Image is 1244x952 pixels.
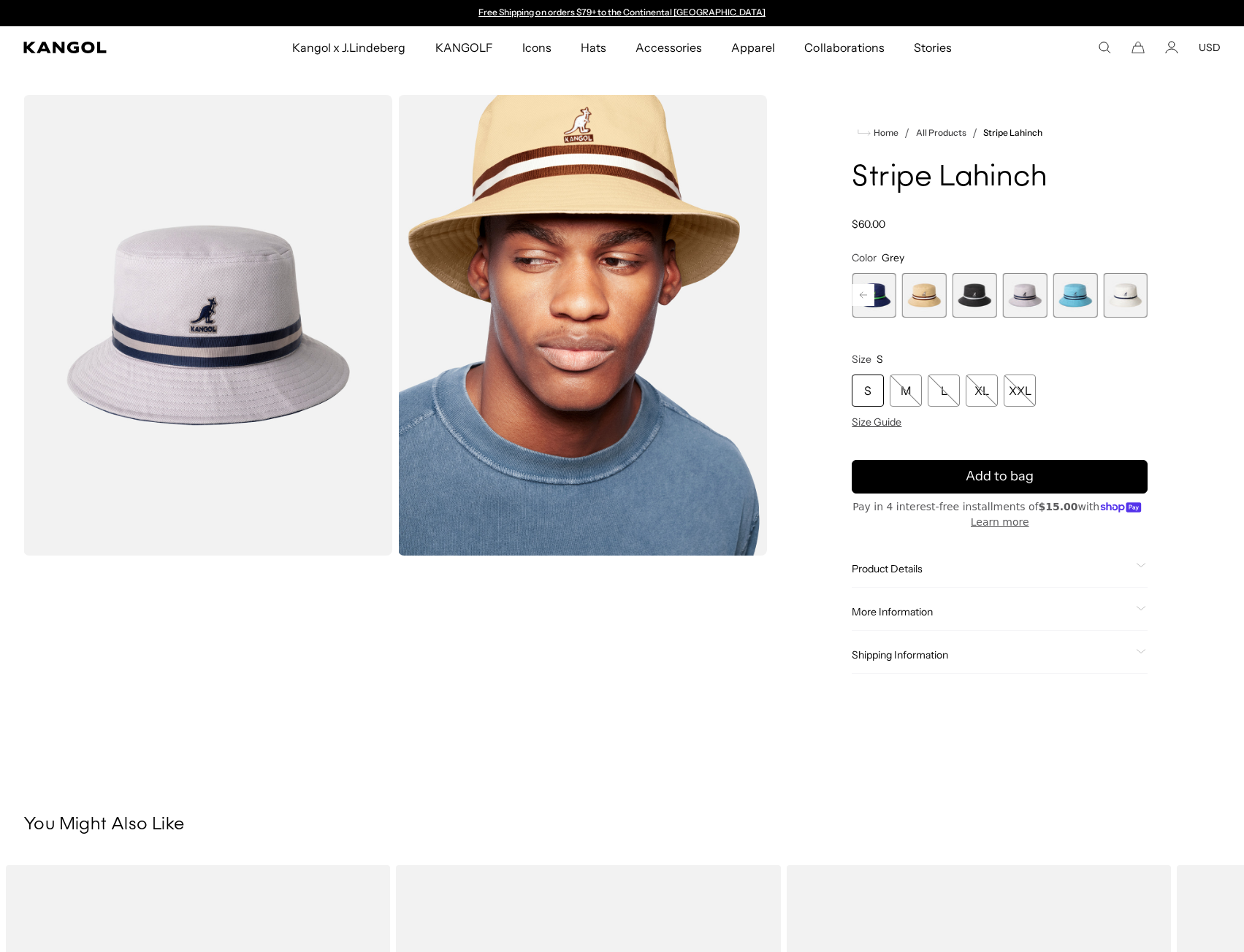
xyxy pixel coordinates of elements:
[877,353,883,366] span: S
[23,95,767,556] product-gallery: Gallery Viewer
[852,353,871,366] span: Size
[478,7,766,18] a: Free Shipping on orders $79+ to the Continental [GEOGRAPHIC_DATA]
[435,26,493,69] span: KANGOLF
[953,273,997,318] div: 6 of 9
[1003,273,1048,318] div: 7 of 9
[916,128,966,138] a: All Products
[292,26,406,69] span: Kangol x J.Lindeberg
[621,26,717,69] a: Accessories
[852,562,1130,575] span: Product Details
[914,26,952,69] span: Stories
[421,26,508,69] a: KANGOLF
[1165,41,1178,54] a: Account
[790,26,898,69] a: Collaborations
[731,26,775,69] span: Apparel
[398,95,767,556] img: oat
[636,26,702,69] span: Accessories
[852,460,1148,494] button: Add to bag
[23,814,1221,836] h3: You Might Also Like
[1053,273,1097,318] div: 8 of 9
[23,95,392,556] img: color-grey
[928,375,960,407] div: L
[508,26,566,69] a: Icons
[852,218,885,231] span: $60.00
[717,26,790,69] a: Apparel
[852,124,1148,142] nav: breadcrumbs
[278,26,421,69] a: Kangol x J.Lindeberg
[966,375,998,407] div: XL
[1004,375,1036,407] div: XXL
[1003,273,1048,318] label: Grey
[472,7,773,19] slideshow-component: Announcement bar
[1132,41,1145,54] button: Cart
[1103,273,1148,318] div: 9 of 9
[1199,41,1221,54] button: USD
[898,124,909,142] li: /
[953,273,997,318] label: Black
[472,7,773,19] div: 1 of 2
[902,273,947,318] div: 5 of 9
[966,467,1034,486] span: Add to bag
[852,273,896,318] label: Navy
[1098,41,1111,54] summary: Search here
[852,605,1130,618] span: More Information
[804,26,884,69] span: Collaborations
[899,26,966,69] a: Stories
[522,26,552,69] span: Icons
[882,251,904,264] span: Grey
[472,7,773,19] div: Announcement
[1053,273,1097,318] label: Light Blue
[871,128,898,138] span: Home
[852,273,896,318] div: 4 of 9
[581,26,606,69] span: Hats
[858,126,898,139] a: Home
[966,124,977,142] li: /
[852,415,901,429] span: Size Guide
[890,375,922,407] div: M
[983,128,1042,138] a: Stripe Lahinch
[1103,273,1148,318] label: White
[23,42,193,53] a: Kangol
[852,375,884,407] div: S
[566,26,621,69] a: Hats
[852,648,1130,661] span: Shipping Information
[902,273,947,318] label: Oat
[852,251,877,264] span: Color
[852,162,1148,194] h1: Stripe Lahinch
